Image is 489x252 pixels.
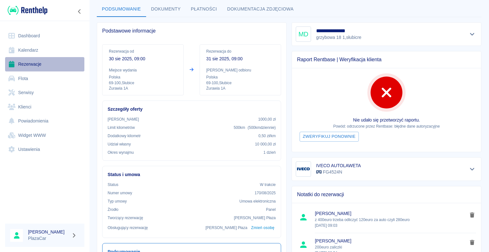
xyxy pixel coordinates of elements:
[206,67,274,73] p: [PERSON_NAME] odbioru
[297,56,476,63] span: Raport Rentbase | Weryfikacja klienta
[264,150,276,155] p: 1 dzień
[316,34,363,41] p: grzybowa 18 1 , słubicre
[297,117,476,123] p: Nie udało się przetworzyć raportu.
[315,223,467,228] p: [DATE] 09:03
[109,86,177,91] p: Żurawia 1A
[109,74,177,80] p: Polska
[109,56,177,62] p: 30 sie 2025, 09:00
[186,2,222,17] button: Płatności
[108,171,276,178] h6: Status i umowa
[260,182,276,188] p: W trakcie
[206,74,274,80] p: Polska
[146,2,186,17] button: Dokumenty
[108,198,127,204] p: Typ umowy
[5,71,84,86] a: Flota
[266,207,276,212] p: Panel
[109,80,177,86] p: 69-100 , Słubice
[109,48,177,54] p: Rezerwacja od
[206,86,274,91] p: Żurawia 1A
[315,210,467,217] span: [PERSON_NAME]
[467,165,478,174] button: Pokaż szczegóły
[8,5,47,16] img: Renthelp logo
[108,133,141,139] p: Dodatkowy kilometr
[108,116,139,122] p: [PERSON_NAME]
[234,215,276,221] p: [PERSON_NAME] Płaza
[5,57,84,71] a: Rezerwacje
[206,48,274,54] p: Rezerwacja do
[5,29,84,43] a: Dashboard
[297,163,310,175] img: Image
[108,207,118,212] p: Żrodło
[108,225,148,231] p: Obsługujący rezerwację
[316,169,361,175] p: FG4524N
[5,5,47,16] a: Renthelp logo
[109,67,177,73] p: Miejsce wydania
[5,100,84,114] a: Klienci
[108,215,143,221] p: Tworzący rezerwację
[75,7,84,16] button: Zwiń nawigację
[467,238,477,247] button: delete note
[239,198,276,204] p: Umowa elektroniczna
[259,133,276,139] p: 0,50 zł /km
[5,85,84,100] a: Serwisy
[467,211,477,219] button: delete note
[258,116,276,122] p: 1000,00 zł
[467,30,478,39] button: Pokaż szczegóły
[206,80,274,86] p: 69-100 , Słubice
[5,128,84,143] a: Widget WWW
[297,123,476,129] p: Powód: odrzucone przez Rentbase: błędne dane autoryzacyjne
[315,238,467,244] span: [PERSON_NAME]
[300,132,359,142] button: Zweryfikuj ponownie
[206,225,247,231] p: [PERSON_NAME] Płaza
[234,125,276,130] p: 500 km
[28,229,69,235] h6: [PERSON_NAME]
[222,2,299,17] button: Dokumentacja zdjęciowa
[297,191,476,198] span: Notatki do rezerwacji
[102,28,281,34] span: Podstawowe informacje
[316,162,361,169] h6: IVECO AUTOLAWETA
[255,141,276,147] p: 10 000,00 zł
[5,43,84,57] a: Kalendarz
[248,125,276,130] span: ( 500 km dziennie )
[97,2,146,17] button: Podsumowanie
[296,26,311,42] div: MD
[250,223,276,233] button: Zmień osobę
[255,190,276,196] p: 170/08/2025
[108,141,131,147] p: Udział własny
[108,190,132,196] p: Numer umowy
[28,235,69,242] p: PlazaCar
[108,150,134,155] p: Okres wynajmu
[5,114,84,128] a: Powiadomienia
[108,106,276,113] h6: Szczegóły oferty
[315,217,467,228] p: z 400euro trzeba odliczyć 120euro za auto czyli 280euro
[108,182,118,188] p: Status
[206,56,274,62] p: 31 sie 2025, 09:00
[108,125,135,130] p: Limit kilometrów
[5,142,84,157] a: Ustawienia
